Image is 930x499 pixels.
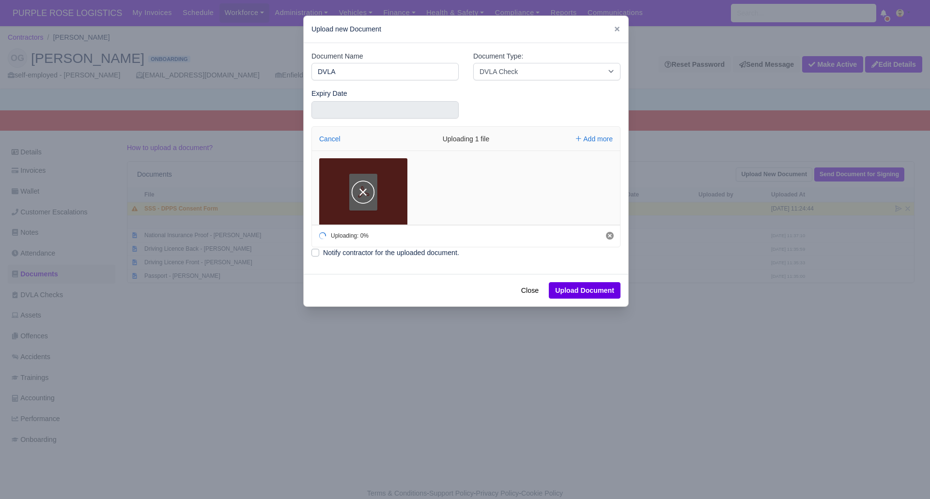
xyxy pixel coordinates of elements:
[473,51,523,62] label: Document Type:
[311,51,363,62] label: Document Name
[572,132,617,146] button: Add more files
[350,179,376,206] button: Cancel upload
[393,127,539,151] div: Uploading 1 file
[311,126,620,247] div: File Uploader
[323,247,459,258] label: Notify contractor for the uploaded document.
[312,225,371,247] div: Uploading
[304,16,628,43] div: Upload new Document
[331,233,369,239] div: Uploading: 0%
[882,453,930,499] iframe: Chat Widget
[311,88,347,99] label: Expiry Date
[316,132,343,146] button: Cancel
[515,282,545,299] button: Close
[583,135,613,143] span: Add more
[549,282,620,299] button: Upload Document
[606,232,614,240] button: Cancel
